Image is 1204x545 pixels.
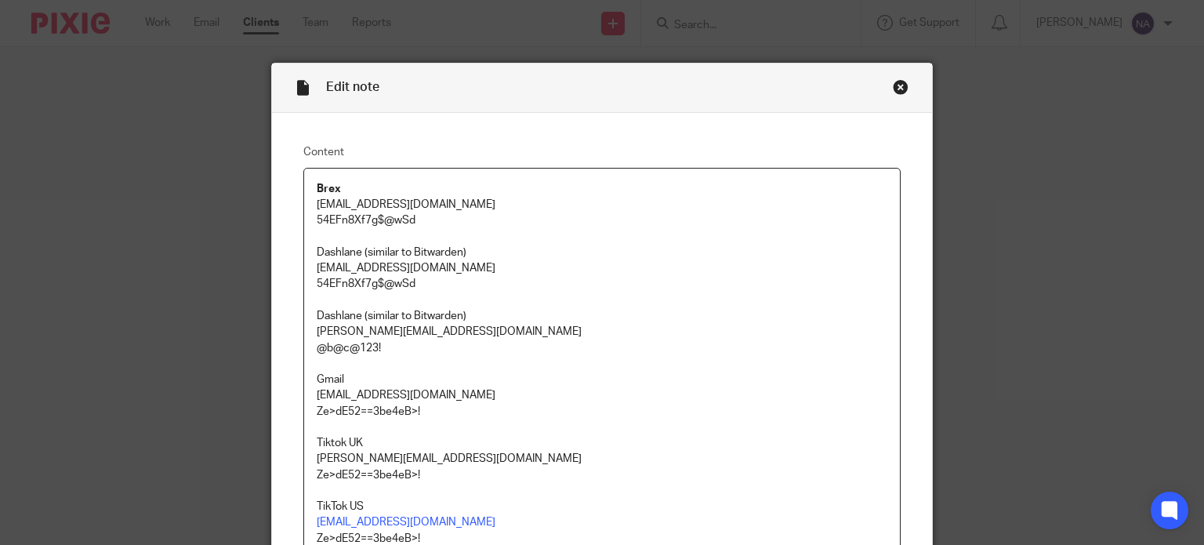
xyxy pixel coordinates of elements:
[317,467,888,483] p: Ze>dE52==3be4eB>!
[317,183,341,194] strong: Brex
[317,404,888,420] p: Ze>dE52==3be4eB>!
[326,81,379,93] span: Edit note
[317,276,888,324] p: 54EFn8Xf7g$@wSd Dashlane (similar to Bitwarden)
[317,213,888,228] p: 54EFn8Xf7g$@wSd
[317,340,888,356] p: @b@c@123!
[317,451,888,467] p: [PERSON_NAME][EMAIL_ADDRESS][DOMAIN_NAME]
[317,324,888,340] p: [PERSON_NAME][EMAIL_ADDRESS][DOMAIN_NAME]
[893,79,908,95] div: Close this dialog window
[317,245,888,260] p: Dashlane (similar to Bitwarden)
[317,435,888,451] p: Tiktok UK
[317,517,495,528] a: [EMAIL_ADDRESS][DOMAIN_NAME]
[303,144,901,160] label: Content
[317,260,888,276] p: [EMAIL_ADDRESS][DOMAIN_NAME]
[317,387,888,403] p: [EMAIL_ADDRESS][DOMAIN_NAME]
[317,197,888,213] p: [EMAIL_ADDRESS][DOMAIN_NAME]
[317,499,888,514] p: TikTok US
[317,372,888,387] p: Gmail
